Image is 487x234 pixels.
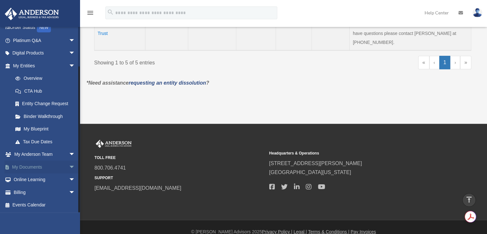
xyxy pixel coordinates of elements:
a: Platinum Q&Aarrow_drop_down [4,34,85,47]
a: [STREET_ADDRESS][PERSON_NAME] [269,161,362,166]
a: Online Learningarrow_drop_down [4,173,85,186]
span: arrow_drop_down [69,161,82,174]
a: CTA Hub [9,85,82,97]
a: Tax Due Dates [9,135,82,148]
em: *Need assistance ? [86,80,209,86]
span: arrow_drop_down [69,59,82,72]
div: NEW [37,23,51,32]
a: [GEOGRAPHIC_DATA][US_STATE] [269,170,351,175]
img: User Pic [473,8,482,17]
div: Showing 1 to 5 of 5 entries [94,56,278,67]
span: arrow_drop_down [69,34,82,47]
a: Order StatusNEW [4,21,85,34]
td: Living Trust [145,16,188,50]
small: Headquarters & Operations [269,150,439,157]
td: Sheobaran Living Trust [94,16,145,50]
a: Billingarrow_drop_down [4,186,85,199]
a: 1 [439,56,450,69]
a: Last [460,56,471,69]
a: My Blueprint [9,123,82,136]
a: [EMAIL_ADDRESS][DOMAIN_NAME] [94,185,181,191]
i: menu [86,9,94,17]
a: menu [86,11,94,17]
small: TOLL FREE [94,155,264,161]
a: Entity Change Request [9,97,82,110]
a: My Anderson Teamarrow_drop_down [4,148,85,161]
a: Binder Walkthrough [9,110,82,123]
a: Digital Productsarrow_drop_down [4,47,85,60]
a: Events Calendar [4,199,85,212]
span: arrow_drop_down [69,173,82,187]
span: arrow_drop_down [69,186,82,199]
a: 800.706.4741 [94,165,126,171]
i: vertical_align_top [465,196,473,204]
a: Next [450,56,460,69]
a: My Documentsarrow_drop_down [4,161,85,173]
a: vertical_align_top [462,193,476,207]
a: My Entitiesarrow_drop_down [4,59,82,72]
span: arrow_drop_down [69,47,82,60]
img: Anderson Advisors Platinum Portal [3,8,61,20]
a: Previous [429,56,439,69]
i: search [107,9,114,16]
a: First [418,56,429,69]
a: requesting an entity dissolution [129,80,206,86]
span: arrow_drop_down [69,148,82,161]
img: Anderson Advisors Platinum Portal [94,140,133,148]
a: Overview [9,72,78,85]
td: Newtek Bank does not support this entity type. If you have questions please contact [PERSON_NAME]... [349,16,471,50]
small: SUPPORT [94,175,264,181]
